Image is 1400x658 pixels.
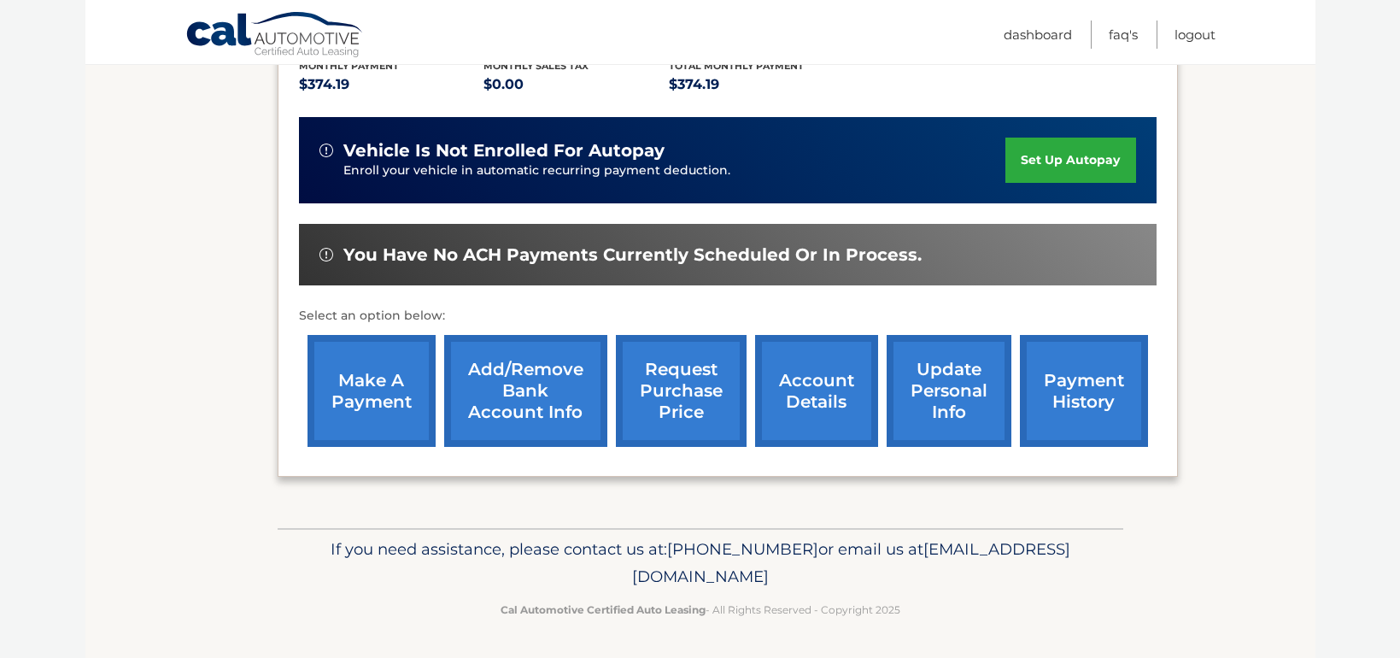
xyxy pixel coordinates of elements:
a: FAQ's [1109,21,1138,49]
img: alert-white.svg [319,144,333,157]
p: Select an option below: [299,306,1157,326]
span: You have no ACH payments currently scheduled or in process. [343,244,922,266]
strong: Cal Automotive Certified Auto Leasing [501,603,706,616]
a: Cal Automotive [185,11,365,61]
span: vehicle is not enrolled for autopay [343,140,665,162]
p: If you need assistance, please contact us at: or email us at [289,536,1112,590]
span: Total Monthly Payment [669,60,804,72]
a: update personal info [887,335,1011,447]
a: request purchase price [616,335,747,447]
p: $374.19 [299,73,484,97]
p: - All Rights Reserved - Copyright 2025 [289,601,1112,619]
a: payment history [1020,335,1148,447]
span: [PHONE_NUMBER] [667,539,818,559]
a: Logout [1174,21,1215,49]
a: account details [755,335,878,447]
p: $0.00 [483,73,669,97]
p: $374.19 [669,73,854,97]
span: [EMAIL_ADDRESS][DOMAIN_NAME] [632,539,1070,586]
a: Dashboard [1004,21,1072,49]
a: make a payment [308,335,436,447]
img: alert-white.svg [319,248,333,261]
span: Monthly sales Tax [483,60,589,72]
a: set up autopay [1005,138,1135,183]
span: Monthly Payment [299,60,399,72]
p: Enroll your vehicle in automatic recurring payment deduction. [343,162,1006,180]
a: Add/Remove bank account info [444,335,607,447]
